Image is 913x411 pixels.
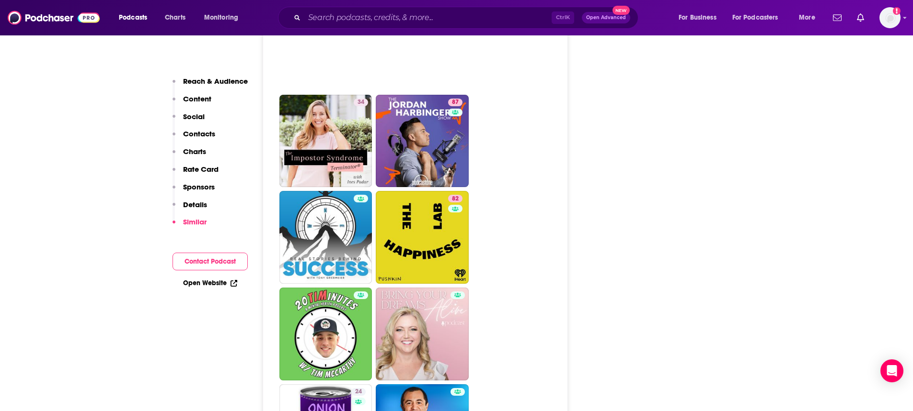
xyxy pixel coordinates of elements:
[279,95,372,188] a: 34
[183,182,215,191] p: Sponsors
[183,217,207,226] p: Similar
[183,77,248,86] p: Reach & Audience
[183,165,219,174] p: Rate Card
[119,11,147,24] span: Podcasts
[893,7,901,15] svg: Add a profile image
[173,217,207,235] button: Similar
[173,94,211,112] button: Content
[183,147,206,156] p: Charts
[183,279,237,287] a: Open Website
[355,387,362,397] span: 24
[173,253,248,270] button: Contact Podcast
[183,200,207,209] p: Details
[829,10,845,26] a: Show notifications dropdown
[173,129,215,147] button: Contacts
[8,9,100,27] img: Podchaser - Follow, Share and Rate Podcasts
[726,10,792,25] button: open menu
[183,112,205,121] p: Social
[287,7,647,29] div: Search podcasts, credits, & more...
[197,10,251,25] button: open menu
[173,182,215,200] button: Sponsors
[452,194,459,204] span: 82
[582,12,630,23] button: Open AdvancedNew
[679,11,717,24] span: For Business
[173,112,205,130] button: Social
[586,15,626,20] span: Open Advanced
[304,10,552,25] input: Search podcasts, credits, & more...
[452,98,459,107] span: 87
[183,94,211,103] p: Content
[376,191,469,284] a: 82
[354,99,368,106] a: 34
[173,77,248,94] button: Reach & Audience
[672,10,728,25] button: open menu
[799,11,815,24] span: More
[204,11,238,24] span: Monitoring
[879,7,901,28] img: User Profile
[173,147,206,165] button: Charts
[112,10,160,25] button: open menu
[183,129,215,138] p: Contacts
[879,7,901,28] button: Show profile menu
[351,388,366,396] a: 24
[880,359,903,382] div: Open Intercom Messenger
[173,165,219,182] button: Rate Card
[358,98,364,107] span: 34
[613,6,630,15] span: New
[732,11,778,24] span: For Podcasters
[879,7,901,28] span: Logged in as RiverheadPublicity
[376,95,469,188] a: 87
[853,10,868,26] a: Show notifications dropdown
[173,200,207,218] button: Details
[792,10,827,25] button: open menu
[159,10,191,25] a: Charts
[448,195,462,202] a: 82
[165,11,185,24] span: Charts
[448,99,462,106] a: 87
[552,11,574,24] span: Ctrl K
